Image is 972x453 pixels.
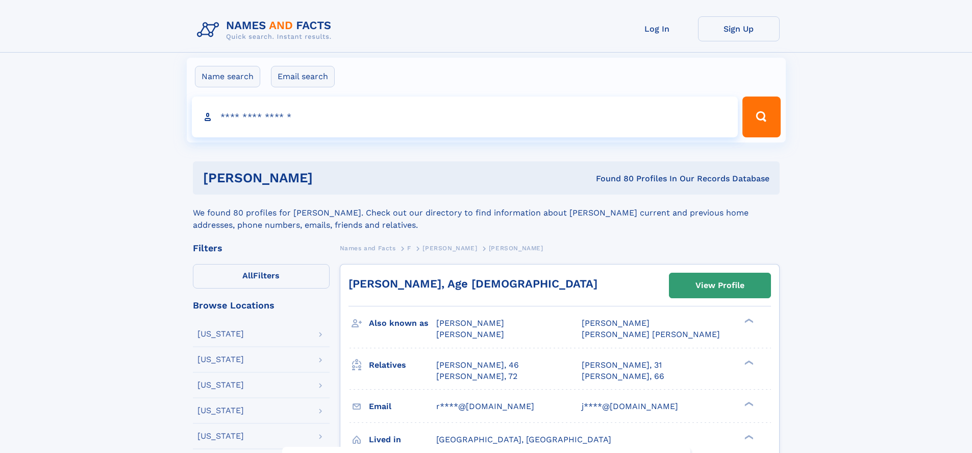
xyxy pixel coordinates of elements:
div: [US_STATE] [197,355,244,364]
div: ❯ [742,434,754,440]
a: [PERSON_NAME], 31 [582,360,662,371]
label: Filters [193,264,330,289]
div: Browse Locations [193,301,330,310]
h3: Lived in [369,431,436,448]
a: [PERSON_NAME] [422,242,477,254]
div: View Profile [695,274,744,297]
span: F [407,245,411,252]
span: [PERSON_NAME] [582,318,650,328]
a: [PERSON_NAME], 72 [436,371,517,382]
span: [PERSON_NAME] [436,329,504,339]
input: search input [192,97,738,137]
div: [US_STATE] [197,407,244,415]
a: Log In [616,16,698,41]
img: Logo Names and Facts [193,16,340,44]
span: [PERSON_NAME] [436,318,504,328]
div: [US_STATE] [197,381,244,389]
button: Search Button [742,97,780,137]
h1: [PERSON_NAME] [203,172,455,184]
span: [PERSON_NAME] [422,245,477,252]
h3: Also known as [369,315,436,332]
div: Filters [193,244,330,253]
a: Sign Up [698,16,780,41]
div: ❯ [742,318,754,324]
a: [PERSON_NAME], 66 [582,371,664,382]
span: [GEOGRAPHIC_DATA], [GEOGRAPHIC_DATA] [436,435,611,444]
div: We found 80 profiles for [PERSON_NAME]. Check out our directory to find information about [PERSON... [193,195,780,231]
a: [PERSON_NAME], 46 [436,360,519,371]
a: F [407,242,411,254]
a: [PERSON_NAME], Age [DEMOGRAPHIC_DATA] [348,277,597,290]
span: All [242,271,253,280]
div: [US_STATE] [197,330,244,338]
a: View Profile [669,273,770,298]
span: [PERSON_NAME] [489,245,543,252]
label: Name search [195,66,260,87]
div: ❯ [742,400,754,407]
div: ❯ [742,359,754,366]
h3: Email [369,398,436,415]
div: [US_STATE] [197,432,244,440]
a: Names and Facts [340,242,396,254]
label: Email search [271,66,335,87]
h3: Relatives [369,356,436,374]
div: Found 80 Profiles In Our Records Database [454,173,769,184]
span: [PERSON_NAME] [PERSON_NAME] [582,329,720,339]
